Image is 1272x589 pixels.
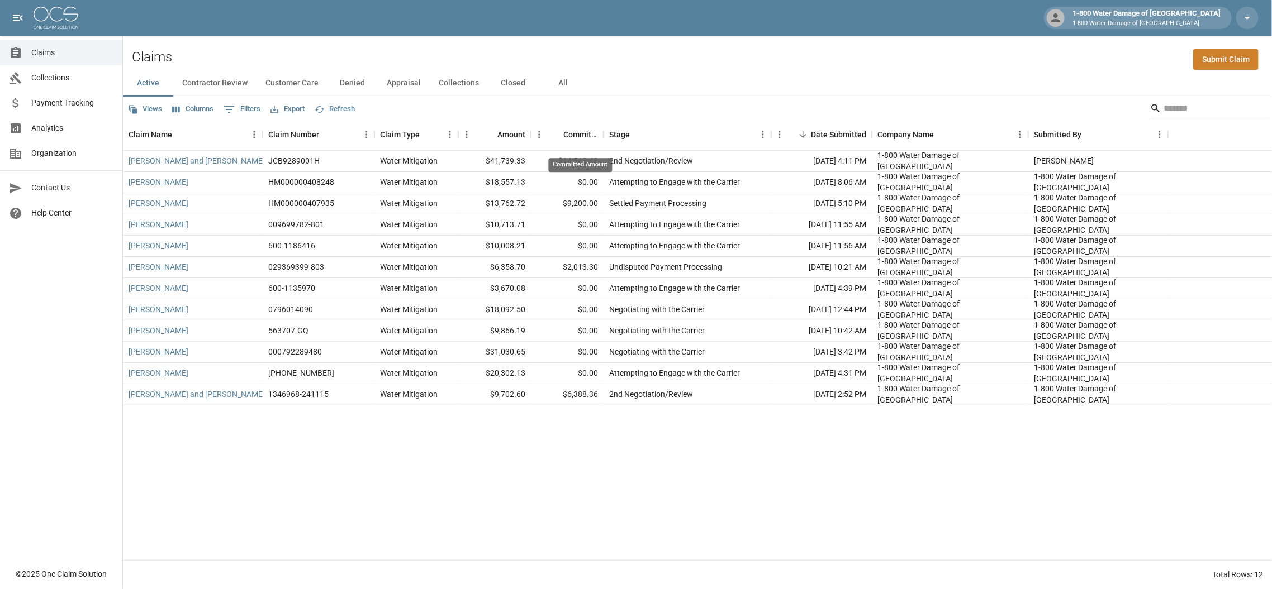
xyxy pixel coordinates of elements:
[609,240,740,251] div: Attempting to Engage with the Carrier
[129,240,188,251] a: [PERSON_NAME]
[430,70,488,97] button: Collections
[458,384,531,405] div: $9,702.60
[458,236,531,257] div: $10,008.21
[872,119,1028,150] div: Company Name
[268,100,307,118] button: Export
[934,127,950,142] button: Sort
[123,70,1272,97] div: dynamic tabs
[458,363,531,384] div: $20,302.13
[877,383,1023,405] div: 1-800 Water Damage of Athens
[538,70,588,97] button: All
[1081,127,1097,142] button: Sort
[328,70,378,97] button: Denied
[877,341,1023,363] div: 1-800 Water Damage of Athens
[877,119,934,150] div: Company Name
[1012,126,1028,143] button: Menu
[563,119,598,150] div: Committed Amount
[31,47,113,59] span: Claims
[771,257,872,278] div: [DATE] 10:21 AM
[1034,192,1162,214] div: 1-800 Water Damage of Athens
[268,325,308,336] div: 563707-GQ
[358,126,374,143] button: Menu
[380,367,438,379] div: Water Mitigation
[1034,234,1162,257] div: 1-800 Water Damage of Athens
[268,240,315,251] div: 600-1186416
[458,151,531,172] div: $41,739.33
[771,320,872,342] div: [DATE] 10:42 AM
[31,182,113,194] span: Contact Us
[771,384,872,405] div: [DATE] 2:52 PM
[1034,119,1081,150] div: Submitted By
[1151,126,1168,143] button: Menu
[531,236,604,257] div: $0.00
[877,234,1023,257] div: 1-800 Water Damage of Athens
[877,171,1023,193] div: 1-800 Water Damage of Athens
[129,367,188,379] a: [PERSON_NAME]
[268,198,334,209] div: HM000000407935
[609,282,740,294] div: Attempting to Engage with the Carrier
[129,176,188,188] a: [PERSON_NAME]
[7,7,29,29] button: open drawer
[609,176,740,188] div: Attempting to Engage with the Carrier
[549,158,613,172] div: Committed Amount
[531,278,604,299] div: $0.00
[129,119,172,150] div: Claim Name
[609,198,706,209] div: Settled Payment Processing
[1034,362,1162,384] div: 1-800 Water Damage of Athens
[604,119,771,150] div: Stage
[771,278,872,299] div: [DATE] 4:39 PM
[458,257,531,278] div: $6,358.70
[609,325,705,336] div: Negotiating with the Carrier
[609,304,705,315] div: Negotiating with the Carrier
[31,122,113,134] span: Analytics
[771,151,872,172] div: [DATE] 4:11 PM
[268,119,319,150] div: Claim Number
[531,126,548,143] button: Menu
[16,568,107,580] div: © 2025 One Claim Solution
[771,193,872,214] div: [DATE] 5:10 PM
[420,127,435,142] button: Sort
[380,198,438,209] div: Water Mitigation
[488,70,538,97] button: Closed
[771,172,872,193] div: [DATE] 8:06 AM
[263,119,374,150] div: Claim Number
[129,304,188,315] a: [PERSON_NAME]
[268,261,324,272] div: 029369399-803
[609,261,722,272] div: Undisputed Payment Processing
[129,325,188,336] a: [PERSON_NAME]
[312,100,358,118] button: Refresh
[771,342,872,363] div: [DATE] 3:42 PM
[771,126,788,143] button: Menu
[531,193,604,214] div: $9,200.00
[172,127,188,142] button: Sort
[771,299,872,320] div: [DATE] 12:44 PM
[771,119,872,150] div: Date Submitted
[123,70,173,97] button: Active
[268,282,315,294] div: 600-1135970
[125,100,165,118] button: Views
[132,49,172,65] h2: Claims
[482,127,497,142] button: Sort
[458,193,531,214] div: $13,762.72
[380,176,438,188] div: Water Mitigation
[458,278,531,299] div: $3,670.08
[609,155,693,166] div: 2nd Negotiation/Review
[268,155,320,166] div: JCB9289001H
[497,119,525,150] div: Amount
[129,219,188,230] a: [PERSON_NAME]
[257,70,328,97] button: Customer Care
[268,304,313,315] div: 0796014090
[877,298,1023,320] div: 1-800 Water Damage of Athens
[123,119,263,150] div: Claim Name
[754,126,771,143] button: Menu
[380,155,438,166] div: Water Mitigation
[609,367,740,379] div: Attempting to Engage with the Carrier
[877,362,1023,384] div: 1-800 Water Damage of Athens
[221,100,263,118] button: Show filters
[129,389,265,400] a: [PERSON_NAME] and [PERSON_NAME]
[1034,155,1094,166] div: Chad Fallows
[795,127,811,142] button: Sort
[380,304,438,315] div: Water Mitigation
[31,72,113,84] span: Collections
[458,214,531,236] div: $10,713.71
